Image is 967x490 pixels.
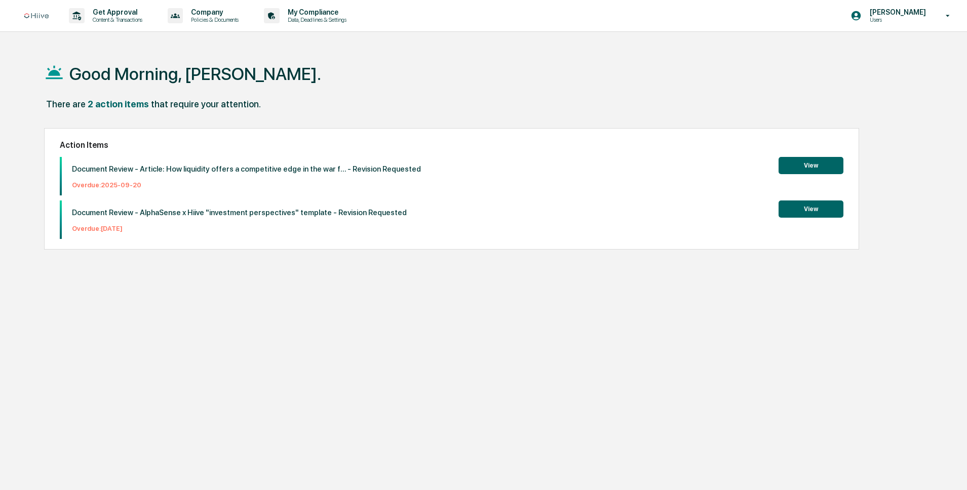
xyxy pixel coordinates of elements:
[779,157,843,174] button: View
[779,160,843,170] a: View
[862,16,931,23] p: Users
[85,8,147,16] p: Get Approval
[280,16,352,23] p: Data, Deadlines & Settings
[46,99,86,109] div: There are
[779,203,843,213] a: View
[72,181,421,189] p: Overdue: 2025-09-20
[183,16,244,23] p: Policies & Documents
[779,200,843,218] button: View
[69,64,321,84] h1: Good Morning, [PERSON_NAME].
[72,165,421,174] p: Document Review - Article: How liquidity offers a competitive edge in the war f... - Revision Req...
[151,99,261,109] div: that require your attention.
[280,8,352,16] p: My Compliance
[85,16,147,23] p: Content & Transactions
[88,99,149,109] div: 2 action items
[60,140,843,150] h2: Action Items
[72,225,407,232] p: Overdue: [DATE]
[24,13,49,19] img: logo
[183,8,244,16] p: Company
[862,8,931,16] p: [PERSON_NAME]
[72,208,407,217] p: Document Review - AlphaSense x Hiive "investment perspectives" template - Revision Requested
